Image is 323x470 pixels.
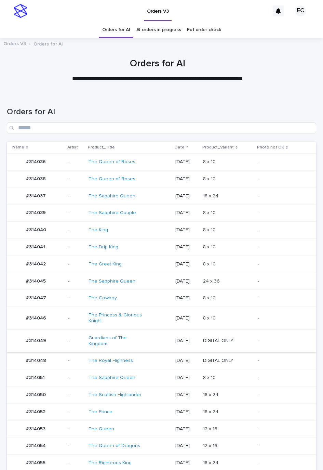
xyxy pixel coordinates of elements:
p: #314040 [26,226,48,233]
p: - [258,227,305,233]
p: [DATE] [175,227,198,233]
tr: #314046#314046 -The Princess & Glorious Knight [DATE]8 x 108 x 10 - [7,307,316,330]
p: DIGITAL ONLY [203,356,235,364]
a: The Queen of Roses [89,176,135,182]
a: The Sapphire Couple [89,210,136,216]
p: 8 x 10 [203,260,217,267]
p: - [258,244,305,250]
p: [DATE] [175,409,198,415]
p: #314036 [26,158,47,165]
p: - [68,261,83,267]
p: [DATE] [175,193,198,199]
p: 8 x 10 [203,314,217,321]
a: Orders V3 [3,39,26,47]
p: - [258,426,305,432]
p: #314038 [26,175,47,182]
p: #314045 [26,277,47,284]
p: - [68,315,83,321]
p: - [258,338,305,344]
p: - [68,392,83,398]
tr: #314050#314050 -The Scottish Highlander [DATE]18 x 2418 x 24 - [7,386,316,403]
h1: Orders for AI [7,58,309,70]
p: #314051 [26,374,46,381]
p: Product_Variant [202,144,234,151]
a: The King [89,227,108,233]
p: 12 x 16 [203,425,219,432]
a: The Great King [89,261,122,267]
a: The Righteous King [89,460,132,466]
p: #314037 [26,192,47,199]
p: #314042 [26,260,47,267]
a: The Royal Highness [89,358,133,364]
p: [DATE] [175,261,198,267]
p: 8 x 10 [203,243,217,250]
p: #314046 [26,314,48,321]
p: #314041 [26,243,46,250]
a: The Queen [89,426,114,432]
p: - [68,443,83,449]
p: - [68,375,83,381]
a: The Sapphire Queen [89,375,135,381]
tr: #314051#314051 -The Sapphire Queen [DATE]8 x 108 x 10 - [7,369,316,387]
p: 18 x 24 [203,391,220,398]
a: The Cowboy [89,295,117,301]
tr: #314052#314052 -The Prince [DATE]18 x 2418 x 24 - [7,403,316,420]
a: Guardians of The Kingdom [89,335,146,347]
tr: #314053#314053 -The Queen [DATE]12 x 1612 x 16 - [7,420,316,438]
p: - [258,315,305,321]
p: 8 x 10 [203,294,217,301]
p: [DATE] [175,338,198,344]
div: EC [295,5,306,16]
p: [DATE] [175,460,198,466]
p: [DATE] [175,443,198,449]
p: #314052 [26,408,47,415]
p: [DATE] [175,295,198,301]
p: DIGITAL ONLY [203,337,235,344]
tr: #314049#314049 -Guardians of The Kingdom [DATE]DIGITAL ONLYDIGITAL ONLY - [7,329,316,352]
tr: #314041#314041 -The Drip King [DATE]8 x 108 x 10 - [7,238,316,256]
p: - [258,210,305,216]
a: The Scottish Highlander [89,392,142,398]
p: - [68,159,83,165]
tr: #314047#314047 -The Cowboy [DATE]8 x 108 x 10 - [7,290,316,307]
p: - [68,426,83,432]
p: 12 x 16 [203,442,219,449]
p: - [258,159,305,165]
p: - [258,278,305,284]
p: Name [12,144,24,151]
p: - [68,409,83,415]
p: - [258,176,305,182]
p: - [258,443,305,449]
a: The Princess & Glorious Knight [89,312,146,324]
tr: #314045#314045 -The Sapphire Queen [DATE]24 x 3624 x 36 - [7,273,316,290]
a: The Drip King [89,244,118,250]
a: Orders for AI [102,22,130,38]
tr: #314054#314054 -The Queen of Dragons [DATE]12 x 1612 x 16 - [7,438,316,455]
p: Date [175,144,185,151]
p: - [68,358,83,364]
p: 8 x 10 [203,374,217,381]
p: #314055 [26,459,47,466]
p: Artist [67,144,78,151]
p: - [258,409,305,415]
p: [DATE] [175,392,198,398]
input: Search [7,122,316,133]
a: The Sapphire Queen [89,278,135,284]
p: - [258,358,305,364]
tr: #314042#314042 -The Great King [DATE]8 x 108 x 10 - [7,256,316,273]
p: - [258,460,305,466]
tr: #314039#314039 -The Sapphire Couple [DATE]8 x 108 x 10 - [7,205,316,222]
a: The Sapphire Queen [89,193,135,199]
p: - [258,261,305,267]
a: The Prince [89,409,112,415]
p: #314054 [26,442,47,449]
p: 18 x 24 [203,459,220,466]
p: - [68,227,83,233]
p: - [68,193,83,199]
p: 8 x 10 [203,209,217,216]
p: [DATE] [175,159,198,165]
p: - [68,338,83,344]
p: #314049 [26,337,48,344]
tr: #314040#314040 -The King [DATE]8 x 108 x 10 - [7,222,316,239]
